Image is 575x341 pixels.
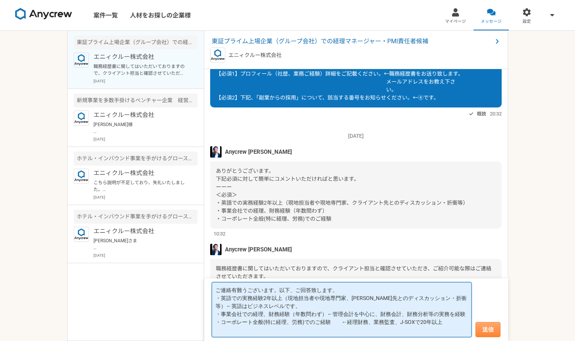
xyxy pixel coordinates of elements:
[74,227,89,242] img: logo_text_blue_01.png
[74,152,198,166] div: ホテル・インバウンド事業を手がけるグロース上場企業 バックオフィス管理部長
[225,148,292,156] span: Anycrew [PERSON_NAME]
[93,111,187,120] p: エニィクルー株式会社
[212,282,472,337] textarea: ご連絡有難うございます。以下、ご回答致します。 ・英語での実務経験2年以上（現地担当者や現地専門家、[PERSON_NAME]先とのディスカッション・折衝等）←英語はビジネスレベルです。 ・事業...
[74,111,89,126] img: logo_text_blue_01.png
[74,52,89,68] img: logo_text_blue_01.png
[210,146,222,158] img: S__5267474.jpg
[93,52,187,62] p: エニィクルー株式会社
[74,169,89,184] img: logo_text_blue_01.png
[93,63,187,77] p: 職務経歴書に関してはいただいておりますので、クライアント担当と確認させていただき、ご紹介可能な際はご連絡させていただきます。
[210,244,222,255] img: S__5267474.jpg
[210,132,502,140] p: [DATE]
[93,237,187,251] p: [PERSON_NAME]さま ありがとうございます。 経理部長の案件と合わせてご対応させて頂きます。
[216,71,466,101] span: 【必須1】プロフィール（社歴、業務ご経験）詳細をご記載ください。←職務経歴書をお送り致します。 メールアドレスをお教え下さ い。 【必須2】下記、「副業からの採用」について、該当する番号をお知ら...
[212,37,493,46] span: 東証プライム上場企業（グループ会社）での経理マネージャー・PMI責任者候補
[93,194,198,200] p: [DATE]
[93,179,187,193] p: こちら説明が不足しており、失礼いたしました。 経理ポジションにつきましても、先方に何度かご検討いただけないか話をしてみたものの、開示資料作成のご経験をお持ちの方をご優先されたいとのことでして、お...
[93,169,187,178] p: エニィクルー株式会社
[214,230,225,237] span: 10:32
[225,245,292,254] span: Anycrew [PERSON_NAME]
[74,35,198,49] div: 東証プライム上場企業（グループ会社）での経理マネージャー・PMI責任者候補
[475,322,501,337] button: 送信
[93,121,187,135] p: [PERSON_NAME]様 案件にご興味をお持ちいただき、ありがとうございます。 先行して面談・選考に入られている方がおられますので、すぐのご提案が難しい状況ですが、クライアントにご相談し、ご...
[481,19,502,25] span: メッセージ
[74,210,198,224] div: ホテル・インバウンド事業を手がけるグロース上場企業 経理課長
[216,265,491,279] span: 職務経歴書に関してはいただいておりますので、クライアント担当と確認させていただき、ご紹介可能な際はご連絡させていただきます。
[74,93,198,107] div: 新規事業を多数手掛けるベンチャー企業 経営企画室・PMO業務
[210,47,225,63] img: logo_text_blue_01.png
[15,8,72,20] img: 8DqYSo04kwAAAAASUVORK5CYII=
[216,168,468,222] span: ありがとうございます。 下記必須に対して簡単にコメントいただければと思います。 ーーー ＜必須＞ ・英語での実務経験2年以上（現地担当者や現地専門家、クライアント先とのディスカッション・折衝等）...
[477,109,486,118] span: 既読
[93,227,187,236] p: エニィクルー株式会社
[93,78,198,84] p: [DATE]
[93,136,198,142] p: [DATE]
[490,110,502,117] span: 20:32
[93,253,198,258] p: [DATE]
[523,19,531,25] span: 設定
[228,51,282,59] p: エニィクルー株式会社
[445,19,466,25] span: マイページ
